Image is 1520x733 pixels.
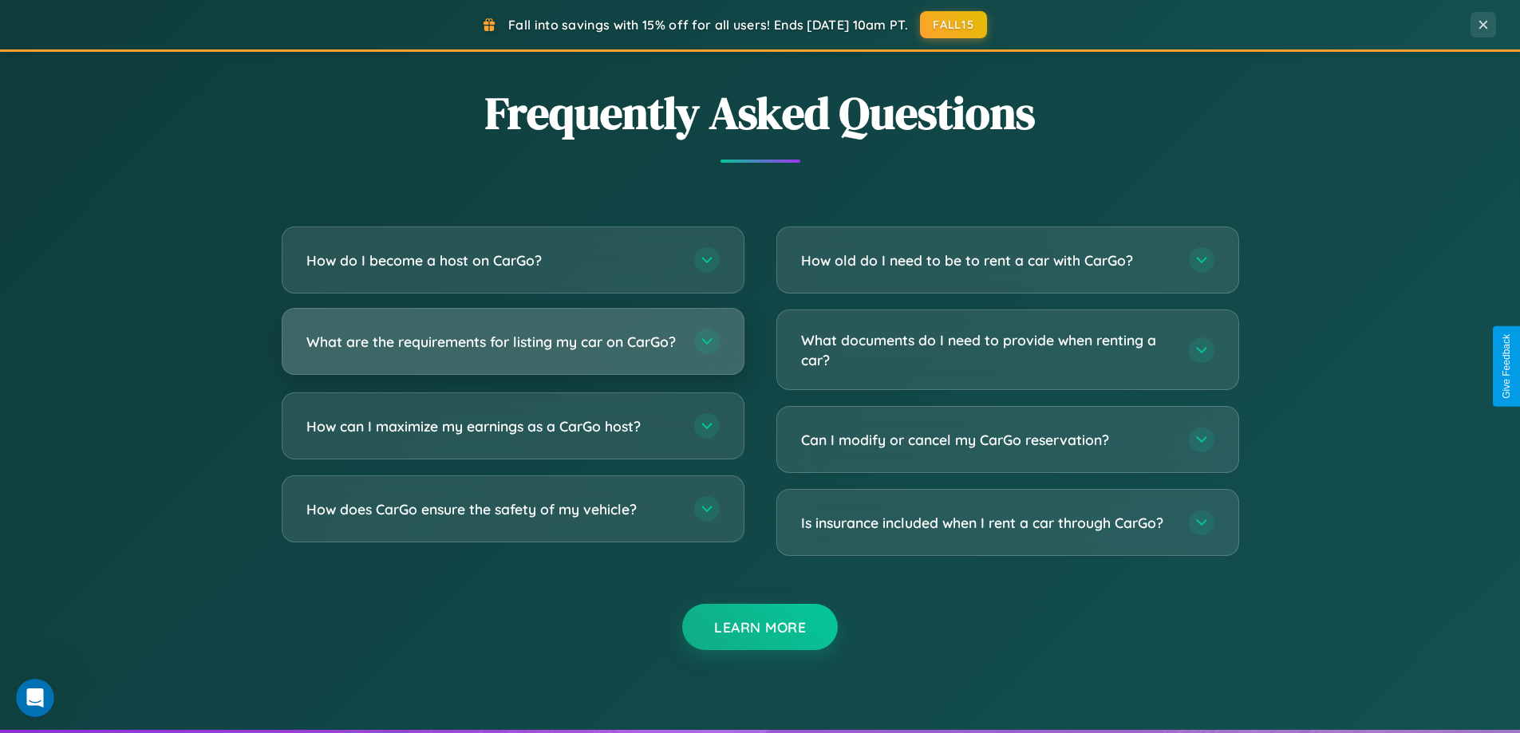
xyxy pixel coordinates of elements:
h2: Frequently Asked Questions [282,82,1239,144]
h3: How old do I need to be to rent a car with CarGo? [801,250,1173,270]
h3: How does CarGo ensure the safety of my vehicle? [306,499,678,519]
h3: What are the requirements for listing my car on CarGo? [306,332,678,352]
h3: What documents do I need to provide when renting a car? [801,330,1173,369]
h3: Is insurance included when I rent a car through CarGo? [801,513,1173,533]
div: Give Feedback [1501,334,1512,399]
h3: Can I modify or cancel my CarGo reservation? [801,430,1173,450]
button: FALL15 [920,11,987,38]
h3: How can I maximize my earnings as a CarGo host? [306,416,678,436]
span: Fall into savings with 15% off for all users! Ends [DATE] 10am PT. [508,17,908,33]
h3: How do I become a host on CarGo? [306,250,678,270]
iframe: Intercom live chat [16,679,54,717]
button: Learn More [682,604,838,650]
